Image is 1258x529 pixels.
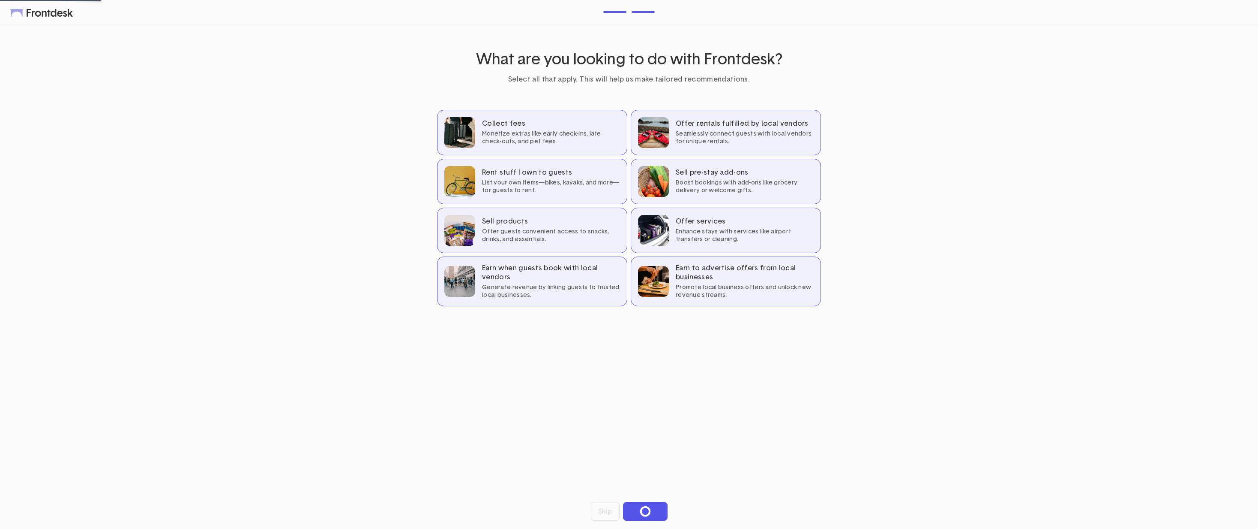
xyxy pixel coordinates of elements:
div: Sell pre-stay add-ons [676,168,814,177]
img: asf [638,117,669,148]
div: Seamlessly connect guests with local vendors for unique rentals. [676,130,814,145]
img: asf [638,166,669,197]
p: Select all that apply. This will help us make tailored recommendations. [508,75,750,84]
div: Offer guests convenient access to snacks, drinks, and essentials. [482,228,620,243]
div: Earn when guests book with local vendors [482,264,620,282]
div: Earn to advertise offers from local businesses [676,264,814,282]
img: asf [444,117,475,148]
h1: What are you looking to do with Frontdesk? [476,50,782,70]
img: asf [444,215,475,246]
img: asf [444,266,475,297]
div: Offer services [676,217,814,226]
div: Sell products [482,217,620,226]
img: asf [638,266,669,297]
div: Monetize extras like early check-ins, late check-outs, and pet fees. [482,130,620,145]
div: Skip [598,508,612,515]
div: Generate revenue by linking guests to trusted local businesses. [482,284,620,299]
div: Collect fees [482,119,620,128]
div: Promote local business offers and unlock new revenue streams. [676,284,814,299]
div: Enhance stays with services like airport transfers or cleaning. [676,228,814,243]
img: asf [444,166,475,197]
img: Inhouse [10,9,73,17]
div: Boost bookings with add-ons like grocery delivery or welcome gifts. [676,179,814,194]
img: asf [638,215,669,246]
div: List your own items—bikes, kayaks, and more—for guests to rent. [482,179,620,194]
div: Rent stuff I own to guests [482,168,620,177]
div: Offer rentals fulfilled by local vendors [676,119,814,128]
button: Skip [591,502,620,521]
